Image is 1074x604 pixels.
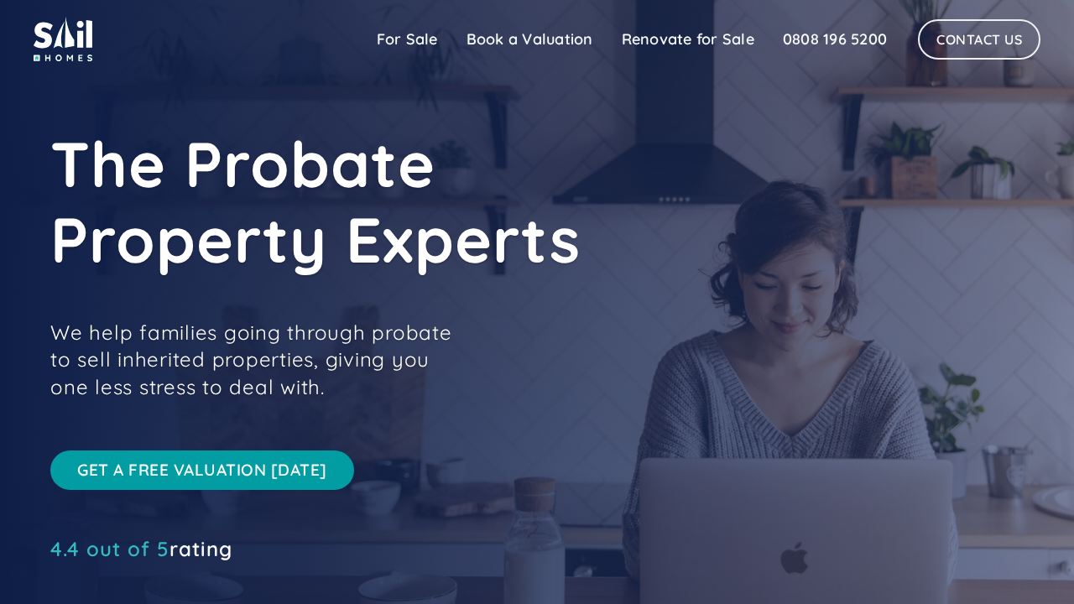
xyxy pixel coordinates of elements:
img: sail home logo [34,17,92,61]
a: 0808 196 5200 [769,23,901,56]
a: For Sale [362,23,452,56]
iframe: Customer reviews powered by Trustpilot [50,565,302,586]
div: rating [50,540,232,557]
a: Book a Valuation [452,23,607,56]
a: Get a free valuation [DATE] [50,450,354,490]
span: 4.4 out of 5 [50,536,169,561]
a: 4.4 out of 5rating [50,540,232,557]
h1: The Probate Property Experts [50,126,805,277]
a: Contact Us [918,19,1040,60]
a: Renovate for Sale [607,23,769,56]
p: We help families going through probate to sell inherited properties, giving you one less stress t... [50,319,470,400]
